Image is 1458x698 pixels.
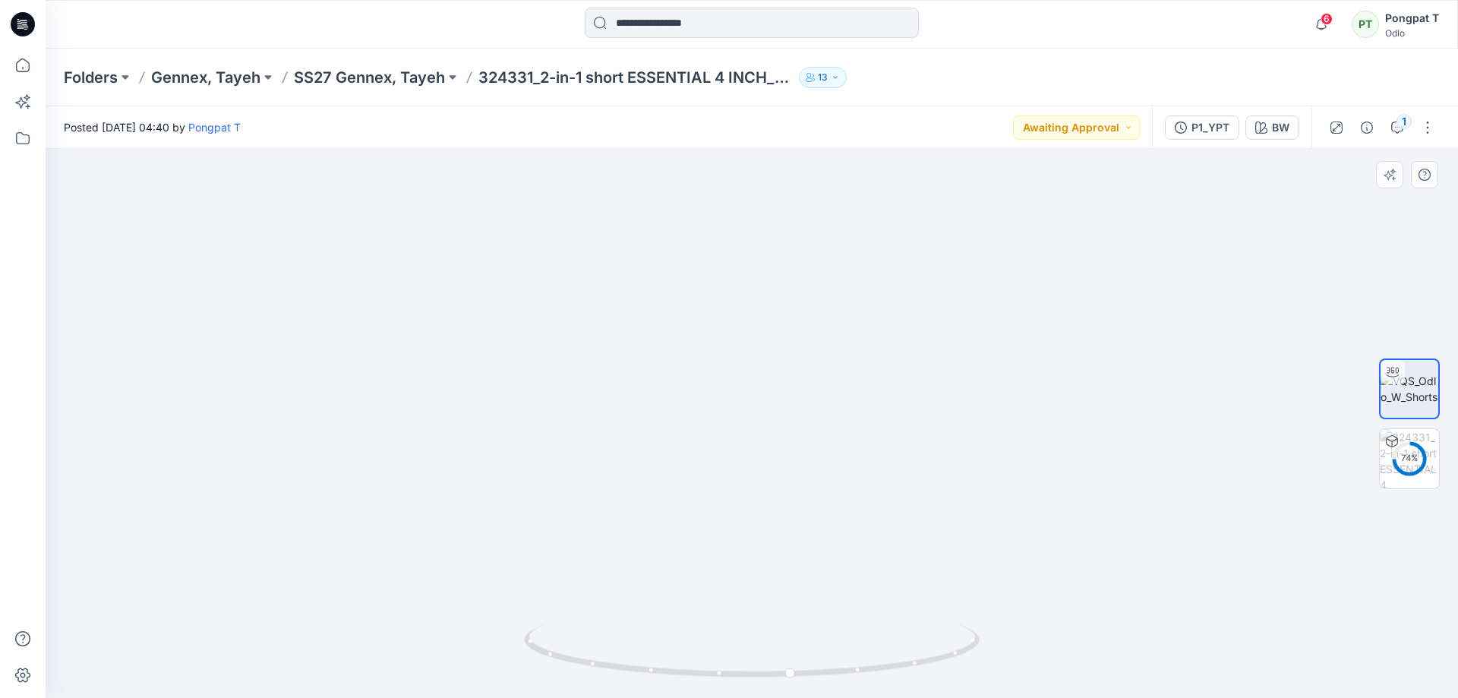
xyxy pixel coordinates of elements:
[1391,452,1428,465] div: 74 %
[151,67,260,88] a: Gennex, Tayeh
[1396,114,1412,129] div: 1
[1380,429,1439,488] img: 324331_2-in-1 short ESSENTIAL 4 INCH_P1_YPT BW
[1355,115,1379,140] button: Details
[1272,119,1289,136] div: BW
[1381,373,1438,405] img: VQS_Odlo_W_Shorts
[1321,13,1333,25] span: 6
[1385,27,1439,39] div: Odlo
[64,67,118,88] a: Folders
[799,67,847,88] button: 13
[1352,11,1379,38] div: PT
[1165,115,1239,140] button: P1_YPT
[64,119,241,135] span: Posted [DATE] 04:40 by
[294,67,445,88] a: SS27 Gennex, Tayeh
[478,67,793,88] p: 324331_2-in-1 short ESSENTIAL 4 INCH_P1_YPT
[1385,9,1439,27] div: Pongpat T
[1191,119,1229,136] div: P1_YPT
[1385,115,1409,140] button: 1
[818,69,828,86] p: 13
[1245,115,1299,140] button: BW
[188,121,241,134] a: Pongpat T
